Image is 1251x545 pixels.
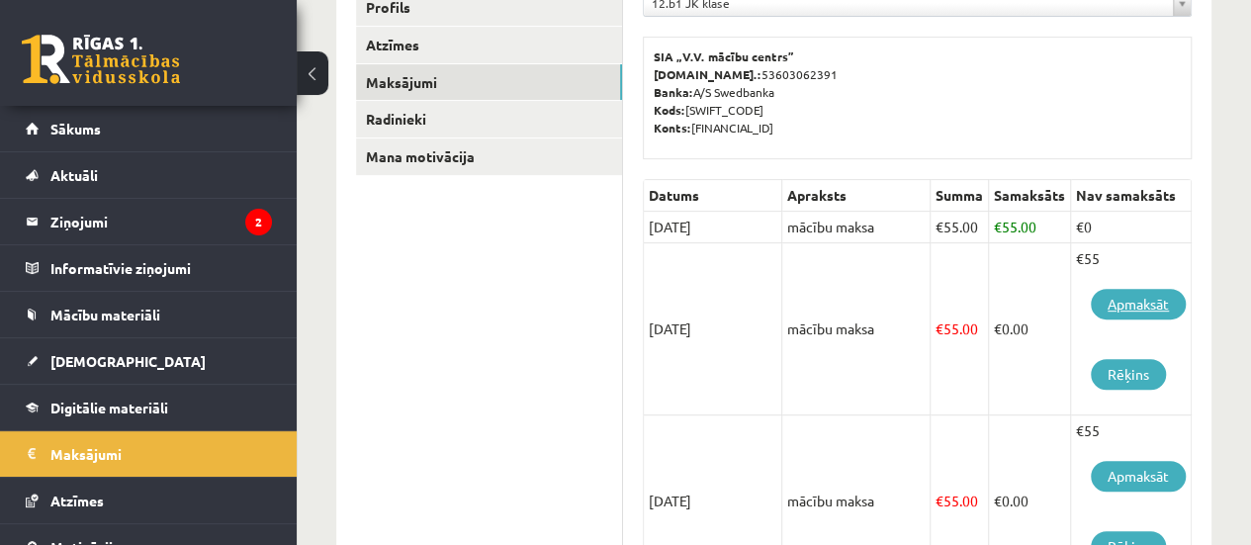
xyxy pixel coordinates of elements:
[654,47,1181,136] p: 53603062391 A/S Swedbanka [SWIFT_CODE] [FINANCIAL_ID]
[26,292,272,337] a: Mācību materiāli
[654,84,693,100] b: Banka:
[936,492,943,509] span: €
[50,492,104,509] span: Atzīmes
[50,431,272,477] legend: Maksājumi
[994,218,1002,235] span: €
[654,66,761,82] b: [DOMAIN_NAME].:
[26,338,272,384] a: [DEMOGRAPHIC_DATA]
[26,152,272,198] a: Aktuāli
[936,218,943,235] span: €
[931,180,989,212] th: Summa
[50,166,98,184] span: Aktuāli
[989,180,1071,212] th: Samaksāts
[1071,243,1192,415] td: €55
[50,399,168,416] span: Digitālie materiāli
[50,199,272,244] legend: Ziņojumi
[50,245,272,291] legend: Informatīvie ziņojumi
[1091,461,1186,492] a: Apmaksāt
[26,106,272,151] a: Sākums
[931,212,989,243] td: 55.00
[50,352,206,370] span: [DEMOGRAPHIC_DATA]
[356,138,622,175] a: Mana motivācija
[26,478,272,523] a: Atzīmes
[782,243,931,415] td: mācību maksa
[50,306,160,323] span: Mācību materiāli
[989,243,1071,415] td: 0.00
[654,120,691,136] b: Konts:
[22,35,180,84] a: Rīgas 1. Tālmācības vidusskola
[644,243,782,415] td: [DATE]
[356,101,622,137] a: Radinieki
[654,48,795,64] b: SIA „V.V. mācību centrs”
[654,102,685,118] b: Kods:
[50,120,101,137] span: Sākums
[782,212,931,243] td: mācību maksa
[26,431,272,477] a: Maksājumi
[1091,359,1166,390] a: Rēķins
[356,64,622,101] a: Maksājumi
[644,180,782,212] th: Datums
[936,319,943,337] span: €
[994,492,1002,509] span: €
[644,212,782,243] td: [DATE]
[1071,180,1192,212] th: Nav samaksāts
[356,27,622,63] a: Atzīmes
[1071,212,1192,243] td: €0
[26,199,272,244] a: Ziņojumi2
[931,243,989,415] td: 55.00
[245,209,272,235] i: 2
[989,212,1071,243] td: 55.00
[1091,289,1186,319] a: Apmaksāt
[26,385,272,430] a: Digitālie materiāli
[994,319,1002,337] span: €
[26,245,272,291] a: Informatīvie ziņojumi
[782,180,931,212] th: Apraksts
